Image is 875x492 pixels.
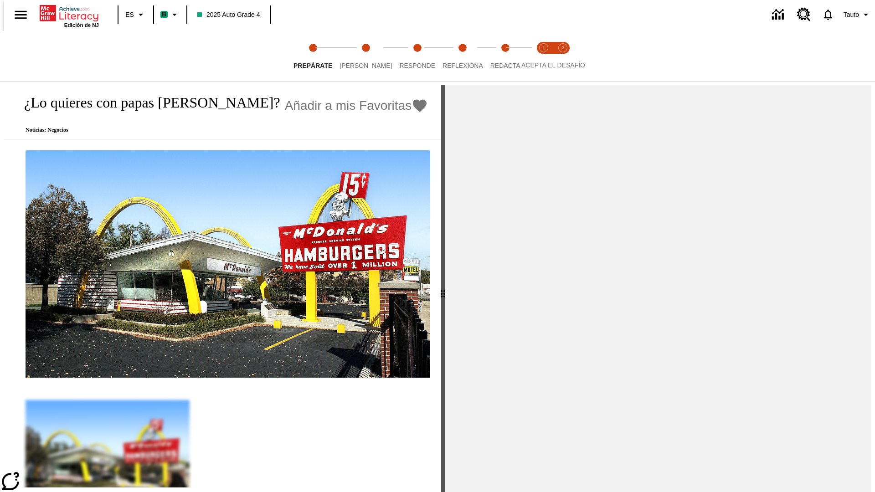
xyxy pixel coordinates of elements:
[121,6,150,23] button: Lenguaje: ES, Selecciona un idioma
[332,31,399,81] button: Lee step 2 of 5
[483,31,528,81] button: Redacta step 5 of 5
[399,62,435,69] span: Responde
[443,62,483,69] span: Reflexiona
[530,31,557,81] button: Acepta el desafío lee step 1 of 2
[561,46,564,50] text: 2
[441,85,445,492] div: Pulsa la tecla de intro o la barra espaciadora y luego presiona las flechas de derecha e izquierd...
[15,94,280,111] h1: ¿Lo quieres con papas [PERSON_NAME]?
[340,62,392,69] span: [PERSON_NAME]
[767,2,792,27] a: Centro de información
[197,10,260,20] span: 2025 Auto Grade 4
[40,3,99,28] div: Portada
[157,6,184,23] button: Boost El color de la clase es verde menta. Cambiar el color de la clase.
[816,3,840,26] a: Notificaciones
[792,2,816,27] a: Centro de recursos, Se abrirá en una pestaña nueva.
[392,31,443,81] button: Responde step 3 of 5
[840,6,875,23] button: Perfil/Configuración
[4,85,441,487] div: reading
[285,98,412,113] span: Añadir a mis Favoritas
[490,62,520,69] span: Redacta
[162,9,166,20] span: B
[125,10,134,20] span: ES
[550,31,576,81] button: Acepta el desafío contesta step 2 of 2
[64,22,99,28] span: Edición de NJ
[293,62,332,69] span: Prepárate
[445,85,871,492] div: activity
[435,31,490,81] button: Reflexiona step 4 of 5
[26,150,430,378] img: Uno de los primeros locales de McDonald's, con el icónico letrero rojo y los arcos amarillos.
[521,61,585,69] span: ACEPTA EL DESAFÍO
[844,10,859,20] span: Tauto
[7,1,34,28] button: Abrir el menú lateral
[542,46,545,50] text: 1
[286,31,340,81] button: Prepárate step 1 of 5
[285,97,428,113] button: Añadir a mis Favoritas - ¿Lo quieres con papas fritas?
[15,127,428,133] p: Noticias: Negocios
